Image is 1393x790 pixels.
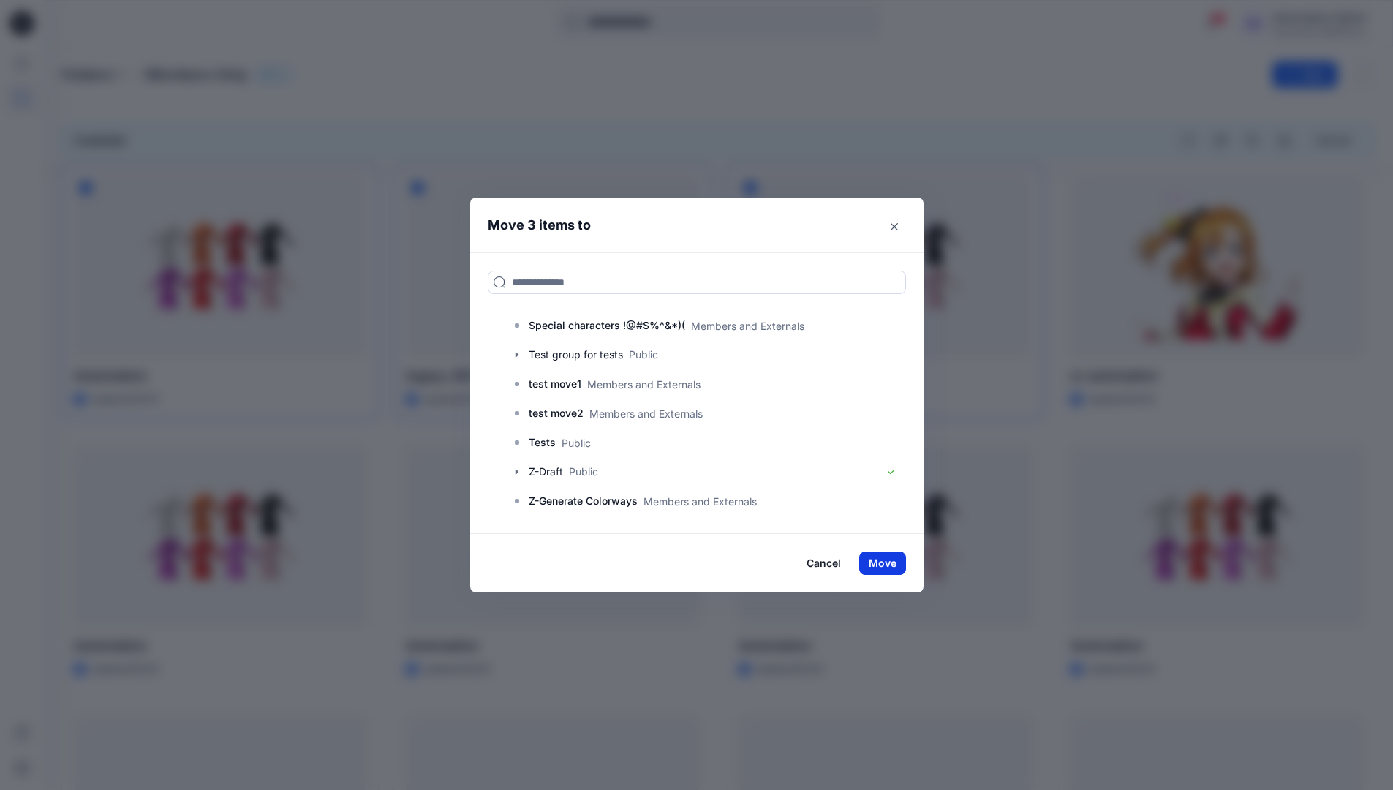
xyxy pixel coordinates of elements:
p: Members and Externals [691,318,804,334]
p: test move2 [529,405,584,422]
p: Public [562,435,591,451]
p: Members and Externals [589,406,703,421]
button: Move [859,552,906,575]
p: Z-Generate Colorways [529,492,638,510]
header: Move 3 items to [470,197,901,252]
p: Members and Externals [587,377,701,392]
p: Members and Externals [643,494,757,509]
p: test move1 [529,375,581,393]
button: Close [883,215,906,238]
button: Cancel [797,552,850,575]
p: Tests [529,434,556,451]
p: Special characters !@#$%^&*)( [529,317,685,334]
